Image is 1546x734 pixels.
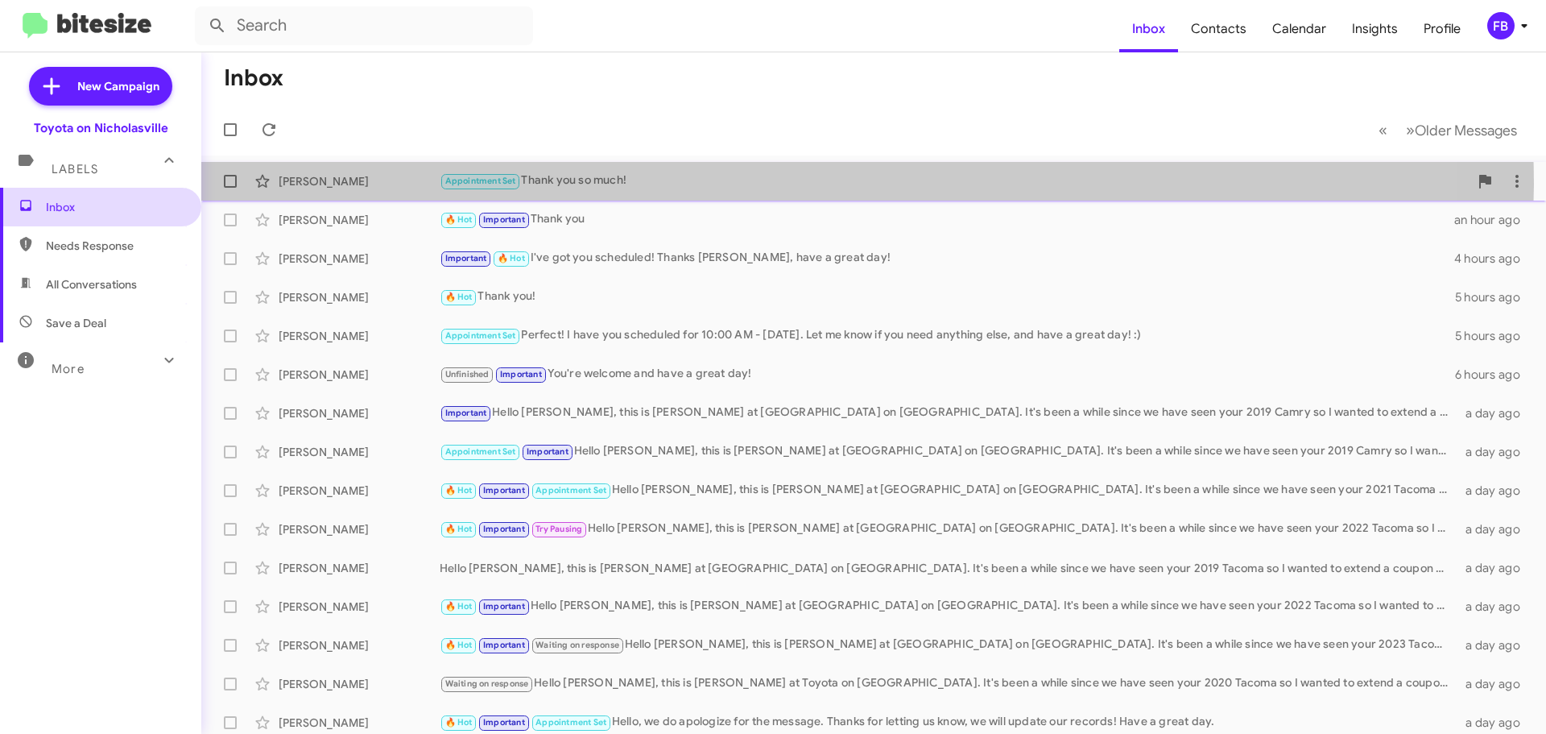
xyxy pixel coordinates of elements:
button: Previous [1369,114,1397,147]
span: Try Pausing [535,524,582,534]
button: Next [1396,114,1527,147]
span: More [52,362,85,376]
div: a day ago [1456,483,1533,499]
span: Appointment Set [445,176,516,186]
div: Hello [PERSON_NAME], this is [PERSON_NAME] at [GEOGRAPHIC_DATA] on [GEOGRAPHIC_DATA]. It's been a... [440,597,1456,616]
span: « [1379,120,1387,140]
a: New Campaign [29,67,172,106]
div: FB [1487,12,1515,39]
div: [PERSON_NAME] [279,521,440,537]
div: [PERSON_NAME] [279,483,440,499]
input: Search [195,6,533,45]
span: All Conversations [46,276,137,292]
div: I've got you scheduled! Thanks [PERSON_NAME], have a great day! [440,249,1454,267]
span: 🔥 Hot [445,292,473,302]
div: a day ago [1456,599,1533,615]
div: Hello [PERSON_NAME], this is [PERSON_NAME] at Toyota on [GEOGRAPHIC_DATA]. It's been a while sinc... [440,674,1456,693]
span: Older Messages [1415,122,1517,139]
div: Thank you! [440,288,1455,306]
span: New Campaign [77,78,159,94]
div: [PERSON_NAME] [279,676,440,692]
span: Important [483,214,525,225]
span: Important [483,717,525,728]
div: Perfect! I have you scheduled for 10:00 AM - [DATE]. Let me know if you need anything else, and h... [440,326,1455,345]
span: Save a Deal [46,315,106,331]
div: an hour ago [1454,212,1533,228]
div: [PERSON_NAME] [279,328,440,344]
span: Important [483,601,525,612]
div: Hello, we do apologize for the message. Thanks for letting us know, we will update our records! H... [440,713,1456,732]
div: a day ago [1456,676,1533,692]
span: 🔥 Hot [498,253,525,263]
span: Waiting on response [445,678,529,689]
a: Inbox [1119,6,1178,52]
div: [PERSON_NAME] [279,367,440,383]
div: [PERSON_NAME] [279,444,440,460]
span: 🔥 Hot [445,485,473,496]
span: 🔥 Hot [445,717,473,728]
span: 🔥 Hot [445,524,473,534]
div: [PERSON_NAME] [279,405,440,421]
span: Important [483,640,525,650]
span: Important [445,253,487,263]
div: 5 hours ago [1455,289,1533,305]
div: a day ago [1456,521,1533,537]
span: Inbox [46,199,183,215]
div: Toyota on Nicholasville [34,120,168,136]
span: Appointment Set [535,485,606,496]
div: a day ago [1456,560,1533,576]
div: a day ago [1456,715,1533,731]
div: 5 hours ago [1455,328,1533,344]
span: Important [483,524,525,534]
div: [PERSON_NAME] [279,599,440,615]
div: Hello [PERSON_NAME], this is [PERSON_NAME] at [GEOGRAPHIC_DATA] on [GEOGRAPHIC_DATA]. It's been a... [440,636,1456,654]
div: [PERSON_NAME] [279,251,440,267]
button: FB [1474,12,1528,39]
span: Important [483,485,525,496]
span: Labels [52,162,98,176]
span: 🔥 Hot [445,214,473,225]
a: Insights [1339,6,1411,52]
span: Waiting on response [535,640,619,650]
span: Needs Response [46,238,183,254]
span: Important [500,369,542,379]
div: a day ago [1456,637,1533,653]
div: Hello [PERSON_NAME], this is [PERSON_NAME] at [GEOGRAPHIC_DATA] on [GEOGRAPHIC_DATA]. It's been a... [440,442,1456,461]
span: Appointment Set [445,330,516,341]
div: [PERSON_NAME] [279,637,440,653]
span: » [1406,120,1415,140]
div: [PERSON_NAME] [279,212,440,228]
span: 🔥 Hot [445,601,473,612]
div: [PERSON_NAME] [279,560,440,576]
div: [PERSON_NAME] [279,173,440,189]
nav: Page navigation example [1370,114,1527,147]
div: [PERSON_NAME] [279,715,440,731]
a: Contacts [1178,6,1259,52]
div: Hello [PERSON_NAME], this is [PERSON_NAME] at [GEOGRAPHIC_DATA] on [GEOGRAPHIC_DATA]. It's been a... [440,520,1456,538]
div: Hello [PERSON_NAME], this is [PERSON_NAME] at [GEOGRAPHIC_DATA] on [GEOGRAPHIC_DATA]. It's been a... [440,404,1456,422]
span: Appointment Set [445,446,516,457]
span: Unfinished [445,369,490,379]
div: [PERSON_NAME] [279,289,440,305]
span: 🔥 Hot [445,640,473,650]
div: Hello [PERSON_NAME], this is [PERSON_NAME] at [GEOGRAPHIC_DATA] on [GEOGRAPHIC_DATA]. It's been a... [440,560,1456,576]
h1: Inbox [224,65,283,91]
div: a day ago [1456,444,1533,460]
a: Profile [1411,6,1474,52]
span: Appointment Set [535,717,606,728]
div: You're welcome and have a great day! [440,365,1455,384]
div: 4 hours ago [1454,251,1533,267]
a: Calendar [1259,6,1339,52]
div: Hello [PERSON_NAME], this is [PERSON_NAME] at [GEOGRAPHIC_DATA] on [GEOGRAPHIC_DATA]. It's been a... [440,481,1456,500]
span: Important [445,408,487,418]
div: Thank you so much! [440,172,1469,190]
div: Thank you [440,210,1454,229]
span: Important [527,446,568,457]
div: a day ago [1456,405,1533,421]
div: 6 hours ago [1455,367,1533,383]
